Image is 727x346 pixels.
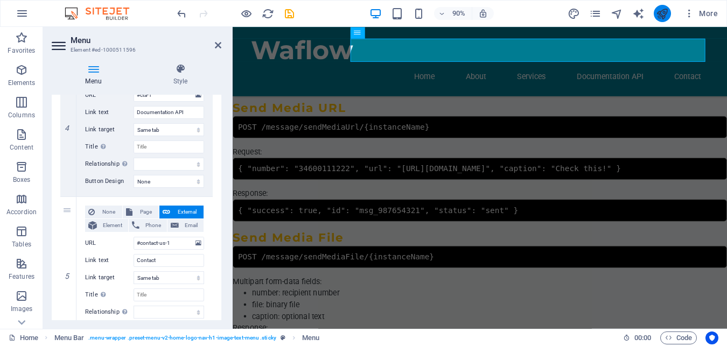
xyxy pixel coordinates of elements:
input: Link text... [134,106,204,119]
p: Elements [8,79,36,87]
label: URL [85,237,134,250]
span: Click to select. Double-click to edit [54,331,85,344]
label: Link text [85,106,134,119]
label: Link target [85,123,134,136]
button: text_generator [632,7,645,20]
img: Editor Logo [62,7,143,20]
i: Save (Ctrl+S) [283,8,296,20]
em: 4 [59,124,75,132]
button: More [680,5,722,22]
i: Design (Ctrl+Alt+Y) [568,8,580,20]
input: URL... [134,237,204,250]
label: Link text [85,254,134,267]
label: URL [85,89,134,102]
p: Accordion [6,208,37,216]
input: Title [134,140,204,153]
span: External [173,206,200,218]
i: Undo: Change menu items (Ctrl+Z) [176,8,188,20]
button: Click here to leave preview mode and continue editing [240,7,253,20]
span: Code [665,331,692,344]
input: Title [134,288,204,301]
h4: Style [139,63,221,86]
h6: 90% [450,7,467,20]
nav: breadcrumb [54,331,320,344]
button: Phone [129,219,167,232]
p: Tables [12,240,31,249]
label: Relationship [85,158,134,171]
i: Navigator [611,8,623,20]
input: Link text... [134,254,204,267]
i: On resize automatically adjust zoom level to fit chosen device. [478,9,488,18]
label: Title [85,288,134,301]
p: Features [9,272,34,281]
h3: Element #ed-1000511596 [71,45,200,55]
button: Usercentrics [705,331,718,344]
p: Images [11,305,33,313]
button: Element [85,219,128,232]
i: Pages (Ctrl+Alt+S) [589,8,602,20]
label: Link target [85,271,134,284]
span: . menu-wrapper .preset-menu-v2-home-logo-nav-h1-image-text-menu .sticky [88,331,276,344]
span: : [642,334,644,342]
i: This element is a customizable preset [281,335,285,341]
button: save [283,7,296,20]
i: AI Writer [632,8,645,20]
button: Code [660,331,697,344]
span: 00 00 [634,331,651,344]
p: Columns [8,111,35,119]
input: URL... [134,89,204,102]
h6: Session time [623,331,652,344]
button: reload [261,7,274,20]
button: Page [123,206,159,218]
button: pages [589,7,602,20]
button: None [85,206,122,218]
button: 90% [434,7,472,20]
label: Relationship [85,306,134,319]
button: Email [167,219,204,232]
span: Click to select. Double-click to edit [302,331,319,344]
a: Click to cancel selection. Double-click to open Pages [9,331,38,344]
span: Phone [143,219,164,232]
button: design [568,7,581,20]
p: Boxes [13,175,31,184]
label: Button Design [85,175,134,188]
p: Favorites [8,46,35,55]
span: More [684,8,718,19]
i: Reload page [262,8,274,20]
em: 5 [59,272,75,280]
span: Page [136,206,156,218]
button: navigator [611,7,624,20]
span: Element [100,219,125,232]
span: Email [182,219,200,232]
button: undo [175,7,188,20]
h2: Menu [71,36,221,45]
p: Content [10,143,33,152]
button: External [159,206,204,218]
h4: Menu [52,63,139,86]
label: Title [85,140,134,153]
button: publish [654,5,671,22]
span: None [98,206,119,218]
